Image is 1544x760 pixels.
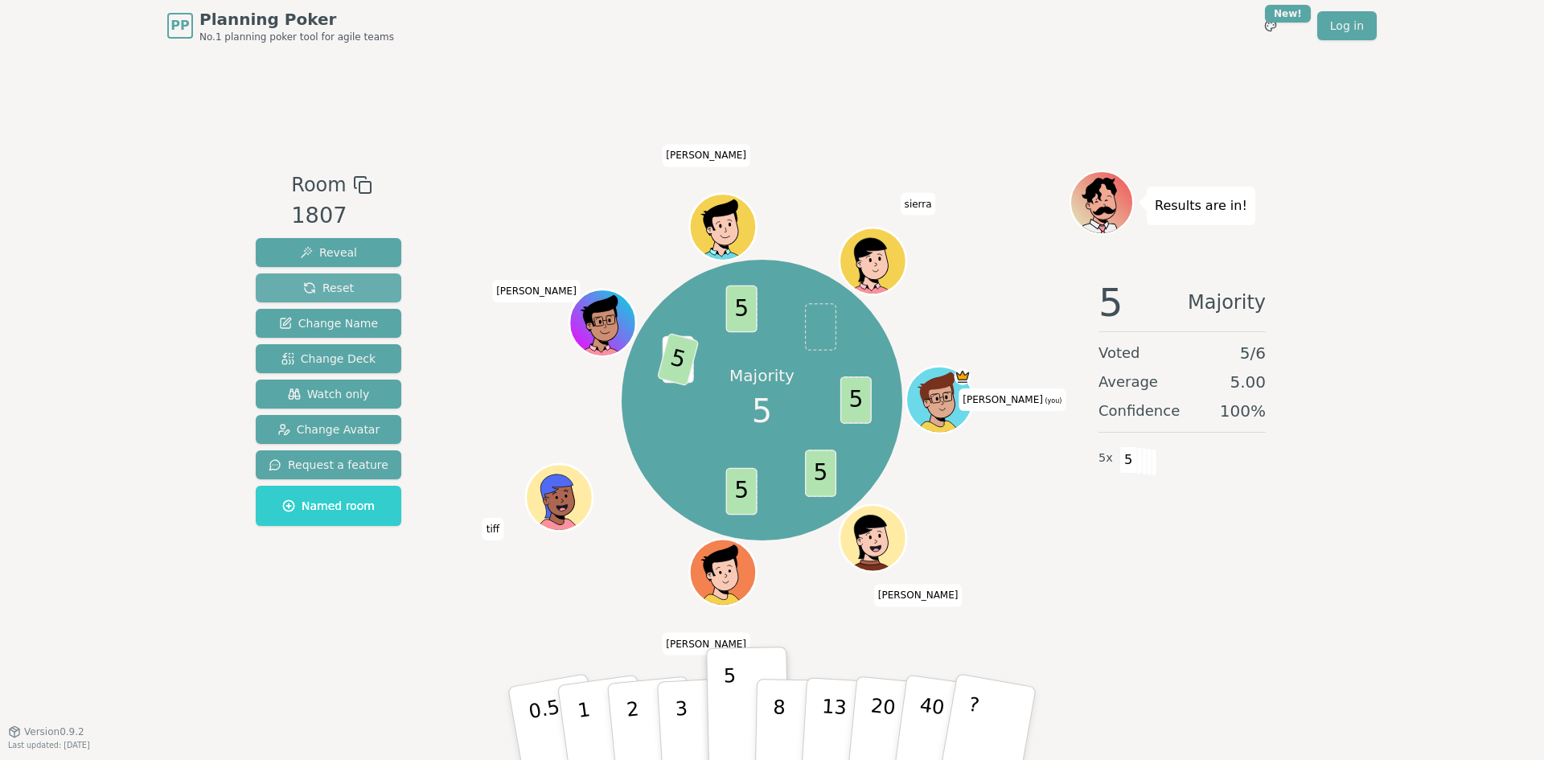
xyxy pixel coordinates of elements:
[256,309,401,338] button: Change Name
[282,498,375,514] span: Named room
[1043,397,1062,405] span: (you)
[288,386,370,402] span: Watch only
[269,457,388,473] span: Request a feature
[874,585,963,607] span: Click to change your name
[199,8,394,31] span: Planning Poker
[8,725,84,738] button: Version0.9.2
[1098,283,1123,322] span: 5
[256,380,401,409] button: Watch only
[1230,371,1266,393] span: 5.00
[805,450,836,497] span: 5
[1317,11,1377,40] a: Log in
[724,664,737,751] p: 5
[482,518,503,540] span: Click to change your name
[281,351,376,367] span: Change Deck
[256,486,401,526] button: Named room
[1098,400,1180,422] span: Confidence
[1098,342,1140,364] span: Voted
[8,741,90,750] span: Last updated: [DATE]
[725,468,757,516] span: 5
[901,193,936,216] span: Click to change your name
[24,725,84,738] span: Version 0.9.2
[167,8,394,43] a: PPPlanning PokerNo.1 planning poker tool for agile teams
[1240,342,1266,364] span: 5 / 6
[256,450,401,479] button: Request a feature
[199,31,394,43] span: No.1 planning poker tool for agile teams
[1098,450,1113,467] span: 5 x
[725,286,757,333] span: 5
[954,368,971,385] span: spencer is the host
[256,273,401,302] button: Reset
[908,368,971,431] button: Click to change your avatar
[1220,400,1266,422] span: 100 %
[662,145,750,167] span: Click to change your name
[170,16,189,35] span: PP
[1098,371,1158,393] span: Average
[291,170,346,199] span: Room
[300,244,357,261] span: Reveal
[1265,5,1311,23] div: New!
[279,315,378,331] span: Change Name
[256,415,401,444] button: Change Avatar
[656,333,699,387] span: 5
[1188,283,1266,322] span: Majority
[303,280,354,296] span: Reset
[662,633,750,655] span: Click to change your name
[1256,11,1285,40] button: New!
[729,364,795,387] p: Majority
[256,344,401,373] button: Change Deck
[256,238,401,267] button: Reveal
[1155,195,1247,217] p: Results are in!
[492,280,581,302] span: Click to change your name
[277,421,380,438] span: Change Avatar
[959,388,1066,411] span: Click to change your name
[291,199,372,232] div: 1807
[1119,446,1138,474] span: 5
[752,387,772,435] span: 5
[840,376,871,424] span: 5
